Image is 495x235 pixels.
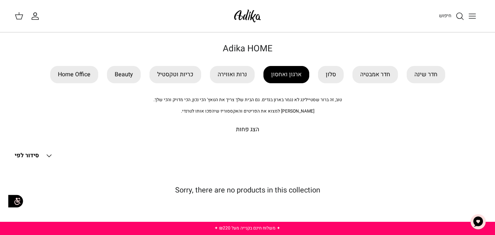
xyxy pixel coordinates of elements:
[15,148,53,164] button: סידור לפי
[318,66,344,83] a: סלון
[439,12,464,21] a: חיפוש
[210,66,255,83] a: נרות ואווירה
[352,66,398,83] a: חדר אמבטיה
[467,211,489,233] button: צ'אט
[439,12,451,19] span: חיפוש
[149,66,201,83] a: כריות וטקסטיל
[15,186,480,195] h5: Sorry, there are no products in this collection
[15,44,480,54] h1: Adika HOME
[31,12,43,21] a: החשבון שלי
[464,8,480,24] button: Toggle menu
[154,96,342,103] span: טוב, זה ברור שסטיילינג לא נגמר בארון בגדים. גם הבית שלך צריך את הטאץ' הכי נכון, הכי מדויק והכי שלך.
[15,151,39,160] span: סידור לפי
[407,66,445,83] a: חדר שינה
[50,66,98,83] a: Home Office
[263,66,309,83] a: ארגון ואחסון
[15,125,480,135] p: הצג פחות
[181,108,314,114] span: [PERSON_NAME] למצוא את הפריטים והאקססוריז שיהפכו אותו לטרנדי.
[107,66,141,83] a: Beauty
[214,225,280,231] a: ✦ משלוח חינם בקנייה מעל ₪220 ✦
[232,7,263,25] img: Adika IL
[5,191,26,211] img: accessibility_icon02.svg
